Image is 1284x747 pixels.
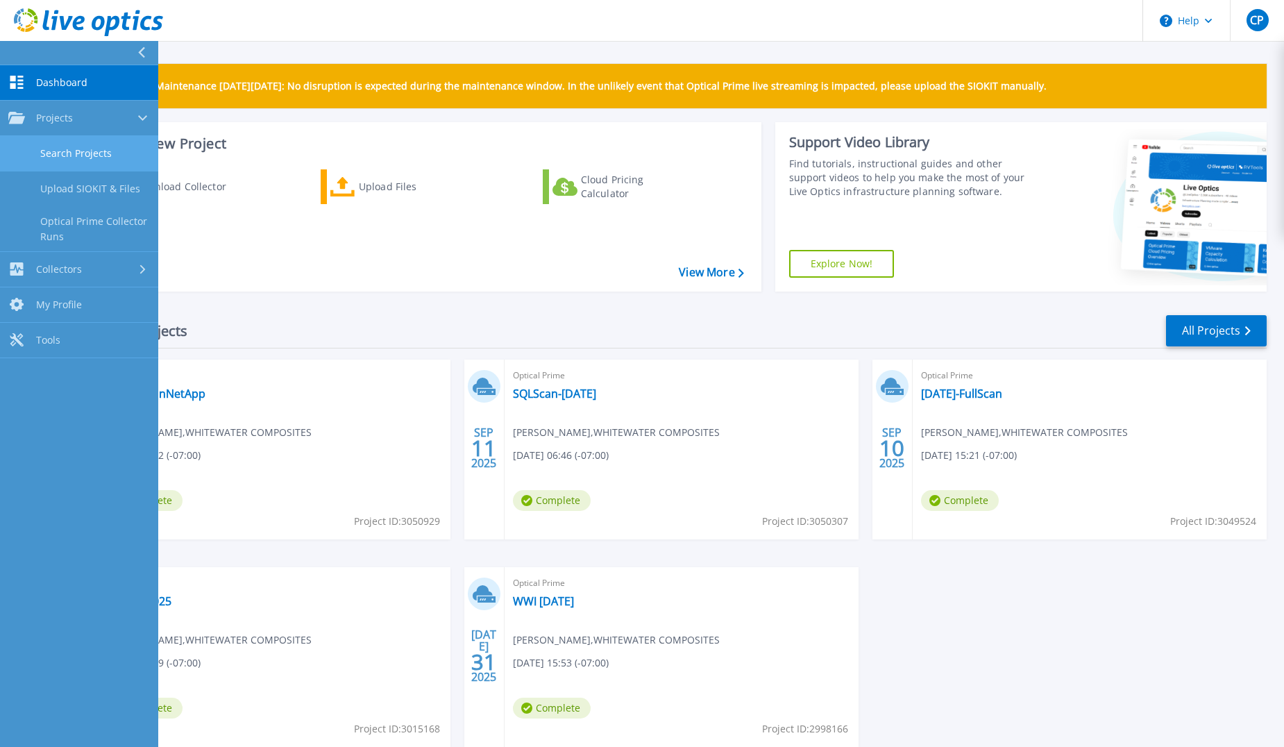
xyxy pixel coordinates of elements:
[105,632,312,648] span: [PERSON_NAME] , WHITEWATER COMPOSITES
[921,425,1128,440] span: [PERSON_NAME] , WHITEWATER COMPOSITES
[921,387,1002,401] a: [DATE]-FullScan
[1166,315,1267,346] a: All Projects
[879,423,905,473] div: SEP 2025
[513,576,850,591] span: Optical Prime
[471,656,496,668] span: 31
[679,266,743,279] a: View More
[513,594,574,608] a: WWI [DATE]
[99,136,743,151] h3: Start a New Project
[513,425,720,440] span: [PERSON_NAME] , WHITEWATER COMPOSITES
[354,721,440,737] span: Project ID: 3015168
[513,448,609,463] span: [DATE] 06:46 (-07:00)
[134,173,245,201] div: Download Collector
[36,263,82,276] span: Collectors
[359,173,470,201] div: Upload Files
[321,169,475,204] a: Upload Files
[105,368,442,383] span: NetApp
[513,655,609,671] span: [DATE] 15:53 (-07:00)
[513,387,596,401] a: SQLScan-[DATE]
[99,169,253,204] a: Download Collector
[103,81,1047,92] p: Scheduled Maintenance [DATE][DATE]: No disruption is expected during the maintenance window. In t...
[543,169,698,204] a: Cloud Pricing Calculator
[36,334,60,346] span: Tools
[1250,15,1264,26] span: CP
[581,173,692,201] div: Cloud Pricing Calculator
[513,368,850,383] span: Optical Prime
[471,442,496,454] span: 11
[762,514,848,529] span: Project ID: 3050307
[789,157,1039,199] div: Find tutorials, instructional guides and other support videos to help you make the most of your L...
[921,368,1258,383] span: Optical Prime
[1170,514,1256,529] span: Project ID: 3049524
[36,76,87,89] span: Dashboard
[921,490,999,511] span: Complete
[36,299,82,311] span: My Profile
[105,425,312,440] span: [PERSON_NAME] , WHITEWATER COMPOSITES
[921,448,1017,463] span: [DATE] 15:21 (-07:00)
[789,133,1039,151] div: Support Video Library
[354,514,440,529] span: Project ID: 3050929
[513,698,591,719] span: Complete
[789,250,895,278] a: Explore Now!
[471,630,497,681] div: [DATE] 2025
[879,442,904,454] span: 10
[36,112,73,124] span: Projects
[471,423,497,473] div: SEP 2025
[762,721,848,737] span: Project ID: 2998166
[513,490,591,511] span: Complete
[105,576,442,591] span: Optical Prime
[513,632,720,648] span: [PERSON_NAME] , WHITEWATER COMPOSITES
